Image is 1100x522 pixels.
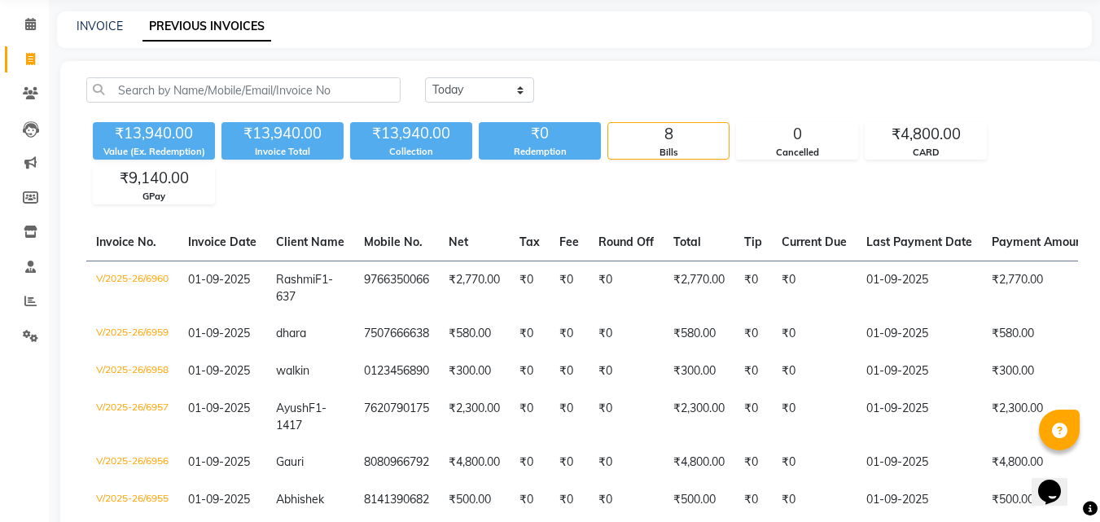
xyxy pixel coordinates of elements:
[519,235,540,249] span: Tax
[772,261,857,315] td: ₹0
[772,315,857,353] td: ₹0
[188,492,250,507] span: 01-09-2025
[439,390,510,444] td: ₹2,300.00
[734,261,772,315] td: ₹0
[734,315,772,353] td: ₹0
[866,123,986,146] div: ₹4,800.00
[598,235,654,249] span: Round Off
[188,454,250,469] span: 01-09-2025
[276,326,306,340] span: dhara
[857,261,982,315] td: 01-09-2025
[589,481,664,519] td: ₹0
[734,390,772,444] td: ₹0
[276,363,309,378] span: walkin
[550,444,589,481] td: ₹0
[772,390,857,444] td: ₹0
[510,390,550,444] td: ₹0
[589,444,664,481] td: ₹0
[664,261,734,315] td: ₹2,770.00
[354,481,439,519] td: 8141390682
[86,261,178,315] td: V/2025-26/6960
[510,444,550,481] td: ₹0
[510,315,550,353] td: ₹0
[354,261,439,315] td: 9766350066
[276,492,324,507] span: Abhishek
[188,235,256,249] span: Invoice Date
[673,235,701,249] span: Total
[439,444,510,481] td: ₹4,800.00
[589,315,664,353] td: ₹0
[550,315,589,353] td: ₹0
[664,353,734,390] td: ₹300.00
[96,235,156,249] span: Invoice No.
[86,481,178,519] td: V/2025-26/6955
[1032,457,1084,506] iframe: chat widget
[510,481,550,519] td: ₹0
[86,390,178,444] td: V/2025-26/6957
[354,353,439,390] td: 0123456890
[608,123,729,146] div: 8
[608,146,729,160] div: Bills
[550,353,589,390] td: ₹0
[354,444,439,481] td: 8080966792
[734,481,772,519] td: ₹0
[86,315,178,353] td: V/2025-26/6959
[589,390,664,444] td: ₹0
[589,353,664,390] td: ₹0
[188,326,250,340] span: 01-09-2025
[276,272,315,287] span: Rashmi
[664,390,734,444] td: ₹2,300.00
[94,167,214,190] div: ₹9,140.00
[866,146,986,160] div: CARD
[350,122,472,145] div: ₹13,940.00
[350,145,472,159] div: Collection
[857,315,982,353] td: 01-09-2025
[439,261,510,315] td: ₹2,770.00
[589,261,664,315] td: ₹0
[354,390,439,444] td: 7620790175
[664,481,734,519] td: ₹500.00
[439,481,510,519] td: ₹500.00
[86,444,178,481] td: V/2025-26/6956
[857,353,982,390] td: 01-09-2025
[550,261,589,315] td: ₹0
[94,190,214,204] div: GPay
[276,454,304,469] span: Gauri
[550,481,589,519] td: ₹0
[857,444,982,481] td: 01-09-2025
[449,235,468,249] span: Net
[664,315,734,353] td: ₹580.00
[276,235,344,249] span: Client Name
[510,353,550,390] td: ₹0
[439,315,510,353] td: ₹580.00
[86,353,178,390] td: V/2025-26/6958
[354,315,439,353] td: 7507666638
[479,145,601,159] div: Redemption
[734,444,772,481] td: ₹0
[782,235,847,249] span: Current Due
[276,401,326,432] span: F1-1417
[857,390,982,444] td: 01-09-2025
[772,481,857,519] td: ₹0
[664,444,734,481] td: ₹4,800.00
[479,122,601,145] div: ₹0
[857,481,982,519] td: 01-09-2025
[93,122,215,145] div: ₹13,940.00
[86,77,401,103] input: Search by Name/Mobile/Email/Invoice No
[221,145,344,159] div: Invoice Total
[550,390,589,444] td: ₹0
[744,235,762,249] span: Tip
[737,123,857,146] div: 0
[93,145,215,159] div: Value (Ex. Redemption)
[276,272,333,304] span: F1-637
[221,122,344,145] div: ₹13,940.00
[439,353,510,390] td: ₹300.00
[559,235,579,249] span: Fee
[188,272,250,287] span: 01-09-2025
[188,363,250,378] span: 01-09-2025
[866,235,972,249] span: Last Payment Date
[276,401,309,415] span: Ayush
[364,235,423,249] span: Mobile No.
[188,401,250,415] span: 01-09-2025
[772,353,857,390] td: ₹0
